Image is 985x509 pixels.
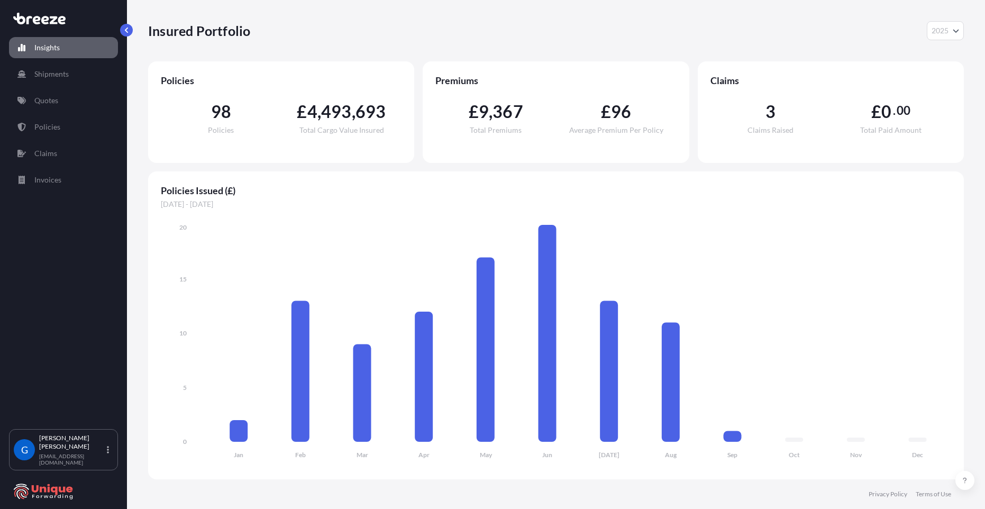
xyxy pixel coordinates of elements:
[34,175,61,185] p: Invoices
[183,438,187,446] tspan: 0
[9,63,118,85] a: Shipments
[599,451,619,459] tspan: [DATE]
[611,103,631,120] span: 96
[9,143,118,164] a: Claims
[39,434,105,451] p: [PERSON_NAME] [PERSON_NAME]
[161,74,402,87] span: Policies
[355,103,386,120] span: 693
[317,103,321,120] span: ,
[435,74,676,87] span: Premiums
[307,103,317,120] span: 4
[179,223,187,231] tspan: 20
[34,148,57,159] p: Claims
[860,126,922,134] span: Total Paid Amount
[489,103,493,120] span: ,
[299,126,384,134] span: Total Cargo Value Insured
[9,169,118,190] a: Invoices
[9,37,118,58] a: Insights
[932,25,948,36] span: 2025
[850,451,862,459] tspan: Nov
[916,490,951,498] a: Terms of Use
[897,106,910,115] span: 00
[9,90,118,111] a: Quotes
[912,451,923,459] tspan: Dec
[357,451,368,459] tspan: Mar
[39,453,105,466] p: [EMAIL_ADDRESS][DOMAIN_NAME]
[881,103,891,120] span: 0
[418,451,430,459] tspan: Apr
[179,275,187,283] tspan: 15
[927,21,964,40] button: Year Selector
[789,451,800,459] tspan: Oct
[727,451,737,459] tspan: Sep
[469,103,479,120] span: £
[208,126,234,134] span: Policies
[34,122,60,132] p: Policies
[295,451,306,459] tspan: Feb
[34,95,58,106] p: Quotes
[297,103,307,120] span: £
[9,116,118,138] a: Policies
[747,126,794,134] span: Claims Raised
[871,103,881,120] span: £
[493,103,523,120] span: 367
[569,126,663,134] span: Average Premium Per Policy
[148,22,250,39] p: Insured Portfolio
[470,126,522,134] span: Total Premiums
[869,490,907,498] a: Privacy Policy
[893,106,896,115] span: .
[183,384,187,392] tspan: 5
[13,483,74,500] img: organization-logo
[161,184,951,197] span: Policies Issued (£)
[765,103,776,120] span: 3
[480,451,493,459] tspan: May
[179,329,187,337] tspan: 10
[352,103,355,120] span: ,
[601,103,611,120] span: £
[211,103,231,120] span: 98
[542,451,552,459] tspan: Jun
[161,199,951,210] span: [DATE] - [DATE]
[710,74,951,87] span: Claims
[479,103,489,120] span: 9
[21,444,28,455] span: G
[665,451,677,459] tspan: Aug
[321,103,352,120] span: 493
[34,42,60,53] p: Insights
[34,69,69,79] p: Shipments
[234,451,243,459] tspan: Jan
